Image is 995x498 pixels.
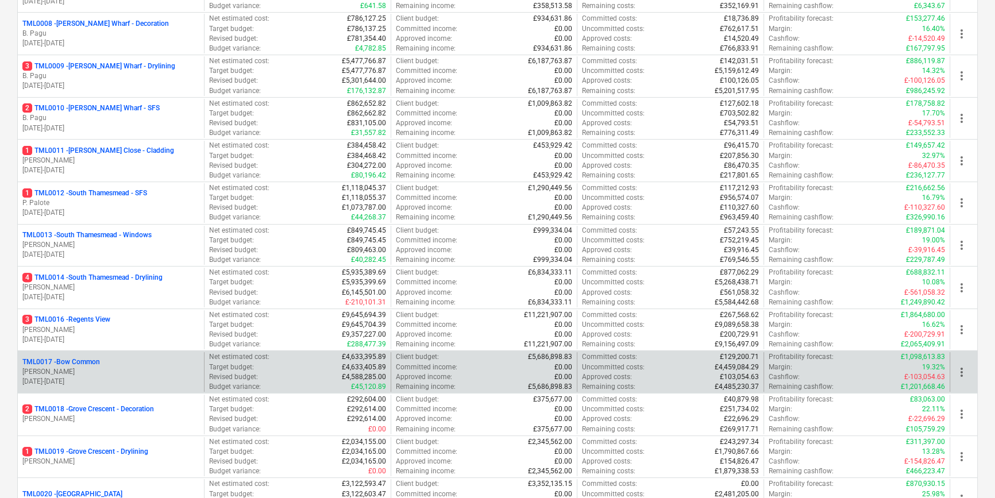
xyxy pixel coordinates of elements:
[582,245,632,255] p: Approved costs :
[908,161,945,171] p: £-86,470.35
[347,34,386,44] p: £781,354.40
[22,19,199,48] div: TML0008 -[PERSON_NAME] Wharf - DecorationB. Pagu[DATE]-[DATE]
[901,298,945,307] p: £1,249,890.42
[528,56,572,66] p: £6,187,763.87
[554,161,572,171] p: £0.00
[396,245,452,255] p: Approved income :
[955,365,969,379] span: more_vert
[347,226,386,236] p: £849,745.45
[582,118,632,128] p: Approved costs :
[554,66,572,76] p: £0.00
[769,245,800,255] p: Cashflow :
[342,76,386,86] p: £5,301,644.00
[22,146,199,175] div: 1TML0011 -[PERSON_NAME] Close - Cladding[PERSON_NAME][DATE]-[DATE]
[955,196,969,210] span: more_vert
[955,281,969,295] span: more_vert
[582,34,632,44] p: Approved costs :
[908,118,945,128] p: £-54,793.51
[906,44,945,53] p: £167,797.95
[347,24,386,34] p: £786,137.25
[582,99,637,109] p: Committed costs :
[720,76,759,86] p: £100,126.05
[396,226,439,236] p: Client budget :
[22,315,110,325] p: TML0016 - Regents View
[769,99,834,109] p: Profitability forecast :
[209,118,258,128] p: Revised budget :
[582,213,635,222] p: Remaining costs :
[720,44,759,53] p: £766,833.91
[347,109,386,118] p: £862,662.82
[22,188,32,198] span: 1
[209,203,258,213] p: Revised budget :
[582,277,645,287] p: Uncommitted costs :
[22,61,175,71] p: TML0009 - [PERSON_NAME] Wharf - Drylining
[528,183,572,193] p: £1,290,449.56
[906,128,945,138] p: £233,552.33
[769,118,800,128] p: Cashflow :
[955,154,969,168] span: more_vert
[22,240,199,250] p: [PERSON_NAME]
[22,273,163,283] p: TML0014 - South Thamesmead - Drylining
[209,14,269,24] p: Net estimated cost :
[906,99,945,109] p: £178,758.82
[396,141,439,150] p: Client budget :
[922,277,945,287] p: 10.08%
[209,183,269,193] p: Net estimated cost :
[209,161,258,171] p: Revised budget :
[906,183,945,193] p: £216,662.56
[209,268,269,277] p: Net estimated cost :
[22,38,199,48] p: [DATE] - [DATE]
[22,315,199,344] div: 3TML0016 -Regents View[PERSON_NAME][DATE]-[DATE]
[209,128,261,138] p: Budget variance :
[347,161,386,171] p: £304,272.00
[22,357,100,367] p: TML0017 - Bow Common
[582,288,632,298] p: Approved costs :
[582,236,645,245] p: Uncommitted costs :
[351,213,386,222] p: £44,268.37
[769,109,792,118] p: Margin :
[347,151,386,161] p: £384,468.42
[533,226,572,236] p: £999,334.04
[908,34,945,44] p: £-14,520.49
[554,245,572,255] p: £0.00
[22,357,199,387] div: TML0017 -Bow Common[PERSON_NAME][DATE]-[DATE]
[342,56,386,66] p: £5,477,766.87
[347,118,386,128] p: £831,105.00
[345,298,386,307] p: £-210,101.31
[769,236,792,245] p: Margin :
[720,268,759,277] p: £877,062.29
[22,103,32,113] span: 2
[904,203,945,213] p: £-110,327.60
[715,298,759,307] p: £5,584,442.68
[554,203,572,213] p: £0.00
[22,250,199,260] p: [DATE] - [DATE]
[922,24,945,34] p: 16.40%
[528,298,572,307] p: £6,834,333.11
[720,171,759,180] p: £217,801.65
[22,325,199,335] p: [PERSON_NAME]
[582,203,632,213] p: Approved costs :
[769,86,834,96] p: Remaining cashflow :
[769,151,792,161] p: Margin :
[342,310,386,320] p: £9,645,694.39
[720,56,759,66] p: £142,031.51
[209,245,258,255] p: Revised budget :
[396,76,452,86] p: Approved income :
[582,183,637,193] p: Committed costs :
[554,76,572,86] p: £0.00
[533,171,572,180] p: £453,929.42
[22,273,199,302] div: 4TML0014 -South Thamesmead - Drylining[PERSON_NAME][DATE]-[DATE]
[22,123,199,133] p: [DATE] - [DATE]
[554,34,572,44] p: £0.00
[582,298,635,307] p: Remaining costs :
[396,151,457,161] p: Committed income :
[396,128,456,138] p: Remaining income :
[554,277,572,287] p: £0.00
[582,109,645,118] p: Uncommitted costs :
[720,151,759,161] p: £207,856.30
[528,86,572,96] p: £6,187,763.87
[906,171,945,180] p: £236,127.77
[347,245,386,255] p: £809,463.00
[724,118,759,128] p: £54,793.51
[396,255,456,265] p: Remaining income :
